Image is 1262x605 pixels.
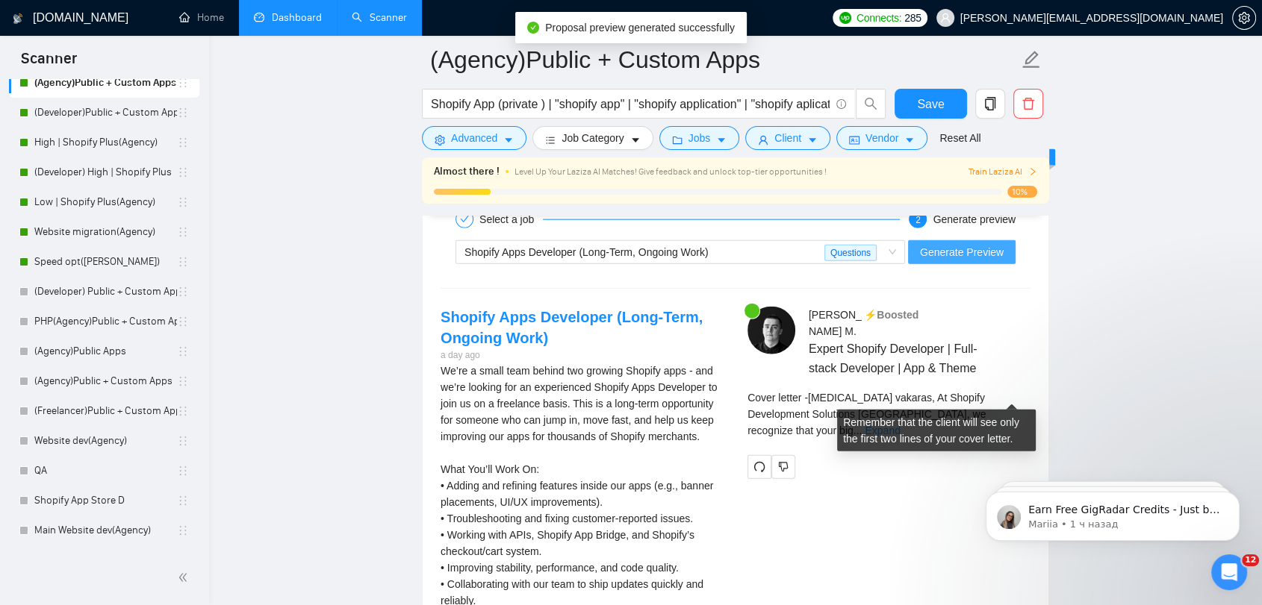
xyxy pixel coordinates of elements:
span: Advanced [451,130,497,146]
li: (Freelancer)Public + Custom Apps [9,396,199,426]
span: Job Category [562,130,624,146]
a: (Developer)Public + Custom Apps [34,98,177,128]
span: holder [177,77,189,89]
li: Shopify App Store D [9,486,199,515]
span: holder [177,524,189,536]
a: Shopify App Store D [34,486,177,515]
li: Main Website dev(Agency) [9,515,199,545]
span: user [758,134,768,145]
span: holder [177,166,189,178]
span: double-left [178,570,193,585]
span: holder [177,375,189,387]
button: settingAdvancedcaret-down [422,126,526,150]
span: 285 [904,10,921,26]
span: holder [177,465,189,477]
span: holder [177,256,189,268]
span: setting [435,134,445,145]
span: delete [1014,97,1042,110]
div: Generate preview [933,210,1016,228]
div: Select a job [479,210,543,228]
iframe: Intercom notifications сообщение [963,460,1262,565]
span: holder [177,345,189,357]
a: (Developer) High | Shopify Plus [34,157,177,187]
div: Remember that the client will see only the first two lines of your cover letter. [747,389,1031,439]
a: (Agency)Public + Custom Apps [34,366,177,396]
a: (Freelancer)Public + Custom Apps [34,396,177,426]
span: bars [545,134,556,145]
span: Shopify Apps Developer (Long-Term, Ongoing Work) [464,246,709,258]
span: Level Up Your Laziza AI Matches! Give feedback and unlock top-tier opportunities ! [515,166,827,177]
span: edit [1022,50,1041,69]
a: (Developer) Public + Custom Apps [34,277,177,307]
li: Speed opt(Alexey) [9,247,199,277]
span: Jobs [688,130,711,146]
button: redo [747,455,771,479]
span: holder [177,137,189,148]
button: barsJob Categorycaret-down [532,126,653,150]
iframe: Intercom live chat [1211,554,1247,590]
button: Train Laziza AI [969,165,1037,179]
span: holder [177,196,189,208]
span: right [1028,167,1037,176]
a: Shopify Apps Developer (Long-Term, Ongoing Work) [441,309,703,346]
input: Scanner name... [430,41,1019,78]
button: idcardVendorcaret-down [836,126,927,150]
button: search [856,89,886,119]
a: PHP(Agency)Public + Custom Apps [34,307,177,336]
span: holder [177,405,189,417]
button: Generate Preview [908,240,1016,264]
a: Website migration(Agency) [34,217,177,247]
span: holder [177,286,189,298]
a: Website dev(Agency) [34,426,177,456]
span: check [460,215,469,224]
li: (Developer)Public + Custom Apps [9,98,199,128]
a: searchScanner [352,11,407,24]
li: (Developer) High | Shopify Plus [9,157,199,187]
span: holder [177,316,189,327]
img: logo [13,7,23,31]
button: dislike [771,455,795,479]
span: holder [177,435,189,447]
span: user [940,13,951,23]
span: Expert Shopify Developer | Full-stack Developer | App & Theme [809,339,986,377]
img: upwork-logo.png [839,12,851,24]
button: delete [1013,89,1043,119]
li: Copy of Website migratoin(Agency) [9,545,199,575]
button: Save [895,89,967,119]
li: Website dev(Agency) [9,426,199,456]
a: Main Website dev(Agency) [34,515,177,545]
span: setting [1233,12,1255,24]
span: Save [917,95,944,113]
span: Questions [824,245,877,261]
span: Client [774,130,801,146]
span: dislike [778,461,789,473]
span: check-circle [527,22,539,34]
li: QA [9,456,199,486]
span: caret-down [503,134,514,145]
div: a day ago [441,348,724,363]
span: info-circle [836,99,846,109]
span: holder [177,495,189,507]
span: Proposal preview generated successfully [545,22,735,34]
a: (Agency)Public Apps [34,336,177,366]
a: High | Shopify Plus(Agency) [34,128,177,157]
span: caret-down [716,134,727,145]
span: idcard [849,134,860,145]
a: setting [1232,12,1256,24]
div: Remember that the client will see only the first two lines of your cover letter. [837,410,1036,452]
li: (Developer) Public + Custom Apps [9,277,199,307]
input: Search Freelance Jobs... [431,95,830,113]
span: caret-down [630,134,641,145]
li: (Agency)Public Apps [9,336,199,366]
span: Scanner [9,48,89,79]
span: 10% [1007,186,1037,198]
span: Vendor [865,130,898,146]
button: copy [975,89,1005,119]
a: QA [34,456,177,486]
span: caret-down [807,134,818,145]
span: 2 [916,215,921,225]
